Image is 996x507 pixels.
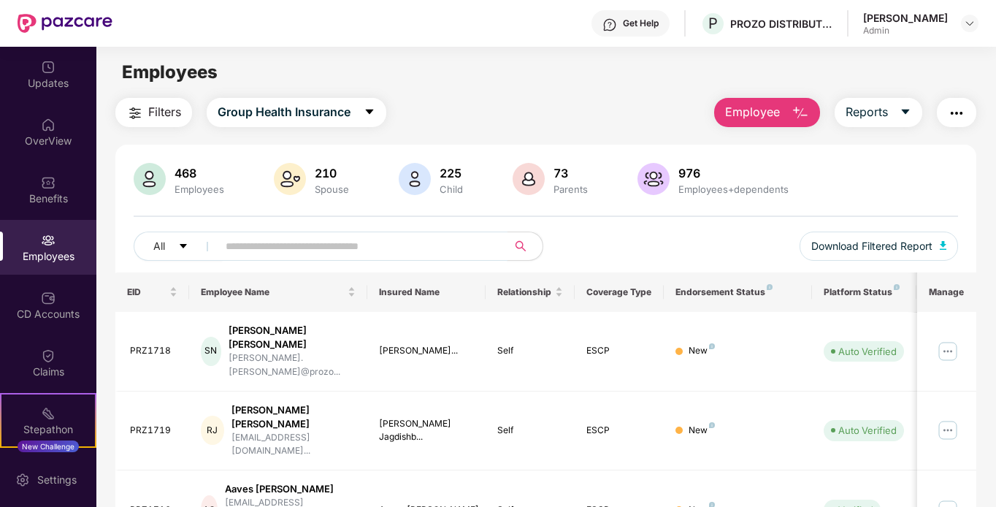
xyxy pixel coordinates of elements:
[172,166,227,180] div: 468
[811,238,932,254] span: Download Filtered Report
[486,272,575,312] th: Relationship
[689,424,715,438] div: New
[689,344,715,358] div: New
[18,441,79,452] div: New Challenge
[379,344,475,358] div: [PERSON_NAME]...
[41,348,55,363] img: svg+xml;base64,PHN2ZyBpZD0iQ2xhaW0iIHhtbG5zPSJodHRwOi8vd3d3LnczLm9yZy8yMDAwL3N2ZyIgd2lkdGg9IjIwIi...
[838,423,897,438] div: Auto Verified
[708,15,718,32] span: P
[586,344,652,358] div: ESCP
[41,118,55,132] img: svg+xml;base64,PHN2ZyBpZD0iSG9tZSIgeG1sbnM9Imh0dHA6Ly93d3cudzMub3JnLzIwMDAvc3ZnIiB3aWR0aD0iMjAiIG...
[225,482,356,496] div: Aaves [PERSON_NAME]
[399,163,431,195] img: svg+xml;base64,PHN2ZyB4bWxucz0iaHR0cDovL3d3dy53My5vcmcvMjAwMC9zdmciIHhtbG5zOnhsaW5rPSJodHRwOi8vd3...
[367,272,486,312] th: Insured Name
[130,344,178,358] div: PRZ1718
[623,18,659,29] div: Get Help
[229,351,356,379] div: [PERSON_NAME].[PERSON_NAME]@prozo...
[767,284,773,290] img: svg+xml;base64,PHN2ZyB4bWxucz0iaHR0cDovL3d3dy53My5vcmcvMjAwMC9zdmciIHdpZHRoPSI4IiBoZWlnaHQ9IjgiIH...
[379,417,475,445] div: [PERSON_NAME] Jagdishb...
[513,163,545,195] img: svg+xml;base64,PHN2ZyB4bWxucz0iaHR0cDovL3d3dy53My5vcmcvMjAwMC9zdmciIHhtbG5zOnhsaW5rPSJodHRwOi8vd3...
[1,422,95,437] div: Stepathon
[940,241,947,250] img: svg+xml;base64,PHN2ZyB4bWxucz0iaHR0cDovL3d3dy53My5vcmcvMjAwMC9zdmciIHhtbG5zOnhsaW5rPSJodHRwOi8vd3...
[189,272,367,312] th: Employee Name
[115,272,190,312] th: EID
[894,284,900,290] img: svg+xml;base64,PHN2ZyB4bWxucz0iaHR0cDovL3d3dy53My5vcmcvMjAwMC9zdmciIHdpZHRoPSI4IiBoZWlnaHQ9IjgiIH...
[153,238,165,254] span: All
[134,232,223,261] button: Allcaret-down
[231,403,356,431] div: [PERSON_NAME] [PERSON_NAME]
[134,163,166,195] img: svg+xml;base64,PHN2ZyB4bWxucz0iaHR0cDovL3d3dy53My5vcmcvMjAwMC9zdmciIHhtbG5zOnhsaW5rPSJodHRwOi8vd3...
[41,175,55,190] img: svg+xml;base64,PHN2ZyBpZD0iQmVuZWZpdHMiIHhtbG5zPSJodHRwOi8vd3d3LnczLm9yZy8yMDAwL3N2ZyIgd2lkdGg9Ij...
[201,286,345,298] span: Employee Name
[312,166,352,180] div: 210
[586,424,652,438] div: ESCP
[730,17,832,31] div: PROZO DISTRIBUTION PRIVATE LIMITED
[218,103,350,121] span: Group Health Insurance
[130,424,178,438] div: PRZ1719
[437,183,466,195] div: Child
[41,233,55,248] img: svg+xml;base64,PHN2ZyBpZD0iRW1wbG95ZWVzIiB4bWxucz0iaHR0cDovL3d3dy53My5vcmcvMjAwMC9zdmciIHdpZHRoPS...
[936,340,959,363] img: manageButton
[497,424,563,438] div: Self
[900,106,911,119] span: caret-down
[792,104,809,122] img: svg+xml;base64,PHN2ZyB4bWxucz0iaHR0cDovL3d3dy53My5vcmcvMjAwMC9zdmciIHhtbG5zOnhsaW5rPSJodHRwOi8vd3...
[917,272,976,312] th: Manage
[41,60,55,75] img: svg+xml;base64,PHN2ZyBpZD0iVXBkYXRlZCIgeG1sbnM9Imh0dHA6Ly93d3cudzMub3JnLzIwMDAvc3ZnIiB3aWR0aD0iMj...
[964,18,976,29] img: svg+xml;base64,PHN2ZyBpZD0iRHJvcGRvd24tMzJ4MzIiIHhtbG5zPSJodHRwOi8vd3d3LnczLm9yZy8yMDAwL3N2ZyIgd2...
[551,166,591,180] div: 73
[846,103,888,121] span: Reports
[575,272,664,312] th: Coverage Type
[725,103,780,121] span: Employee
[936,419,959,442] img: manageButton
[863,25,948,37] div: Admin
[126,104,144,122] img: svg+xml;base64,PHN2ZyB4bWxucz0iaHR0cDovL3d3dy53My5vcmcvMjAwMC9zdmciIHdpZHRoPSIyNCIgaGVpZ2h0PSIyNC...
[231,431,356,459] div: [EMAIL_ADDRESS][DOMAIN_NAME]...
[312,183,352,195] div: Spouse
[497,344,563,358] div: Self
[15,473,30,487] img: svg+xml;base64,PHN2ZyBpZD0iU2V0dGluZy0yMHgyMCIgeG1sbnM9Imh0dHA6Ly93d3cudzMub3JnLzIwMDAvc3ZnIiB3aW...
[201,416,223,445] div: RJ
[364,106,375,119] span: caret-down
[507,232,543,261] button: search
[709,422,715,428] img: svg+xml;base64,PHN2ZyB4bWxucz0iaHR0cDovL3d3dy53My5vcmcvMjAwMC9zdmciIHdpZHRoPSI4IiBoZWlnaHQ9IjgiIH...
[18,14,112,33] img: New Pazcare Logo
[122,61,218,83] span: Employees
[948,104,965,122] img: svg+xml;base64,PHN2ZyB4bWxucz0iaHR0cDovL3d3dy53My5vcmcvMjAwMC9zdmciIHdpZHRoPSIyNCIgaGVpZ2h0PSIyNC...
[229,324,356,351] div: [PERSON_NAME] [PERSON_NAME]
[274,163,306,195] img: svg+xml;base64,PHN2ZyB4bWxucz0iaHR0cDovL3d3dy53My5vcmcvMjAwMC9zdmciIHhtbG5zOnhsaW5rPSJodHRwOi8vd3...
[41,291,55,305] img: svg+xml;base64,PHN2ZyBpZD0iQ0RfQWNjb3VudHMiIGRhdGEtbmFtZT0iQ0QgQWNjb3VudHMiIHhtbG5zPSJodHRwOi8vd3...
[437,166,466,180] div: 225
[675,183,792,195] div: Employees+dependents
[507,240,535,252] span: search
[675,166,792,180] div: 976
[551,183,591,195] div: Parents
[115,98,192,127] button: Filters
[835,98,922,127] button: Reportscaret-down
[709,343,715,349] img: svg+xml;base64,PHN2ZyB4bWxucz0iaHR0cDovL3d3dy53My5vcmcvMjAwMC9zdmciIHdpZHRoPSI4IiBoZWlnaHQ9IjgiIH...
[497,286,552,298] span: Relationship
[863,11,948,25] div: [PERSON_NAME]
[838,344,897,359] div: Auto Verified
[714,98,820,127] button: Employee
[824,286,904,298] div: Platform Status
[33,473,81,487] div: Settings
[602,18,617,32] img: svg+xml;base64,PHN2ZyBpZD0iSGVscC0zMngzMiIgeG1sbnM9Imh0dHA6Ly93d3cudzMub3JnLzIwMDAvc3ZnIiB3aWR0aD...
[148,103,181,121] span: Filters
[207,98,386,127] button: Group Health Insurancecaret-down
[675,286,800,298] div: Endorsement Status
[800,232,959,261] button: Download Filtered Report
[637,163,670,195] img: svg+xml;base64,PHN2ZyB4bWxucz0iaHR0cDovL3d3dy53My5vcmcvMjAwMC9zdmciIHhtbG5zOnhsaW5rPSJodHRwOi8vd3...
[178,241,188,253] span: caret-down
[172,183,227,195] div: Employees
[201,337,221,366] div: SN
[41,406,55,421] img: svg+xml;base64,PHN2ZyB4bWxucz0iaHR0cDovL3d3dy53My5vcmcvMjAwMC9zdmciIHdpZHRoPSIyMSIgaGVpZ2h0PSIyMC...
[127,286,167,298] span: EID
